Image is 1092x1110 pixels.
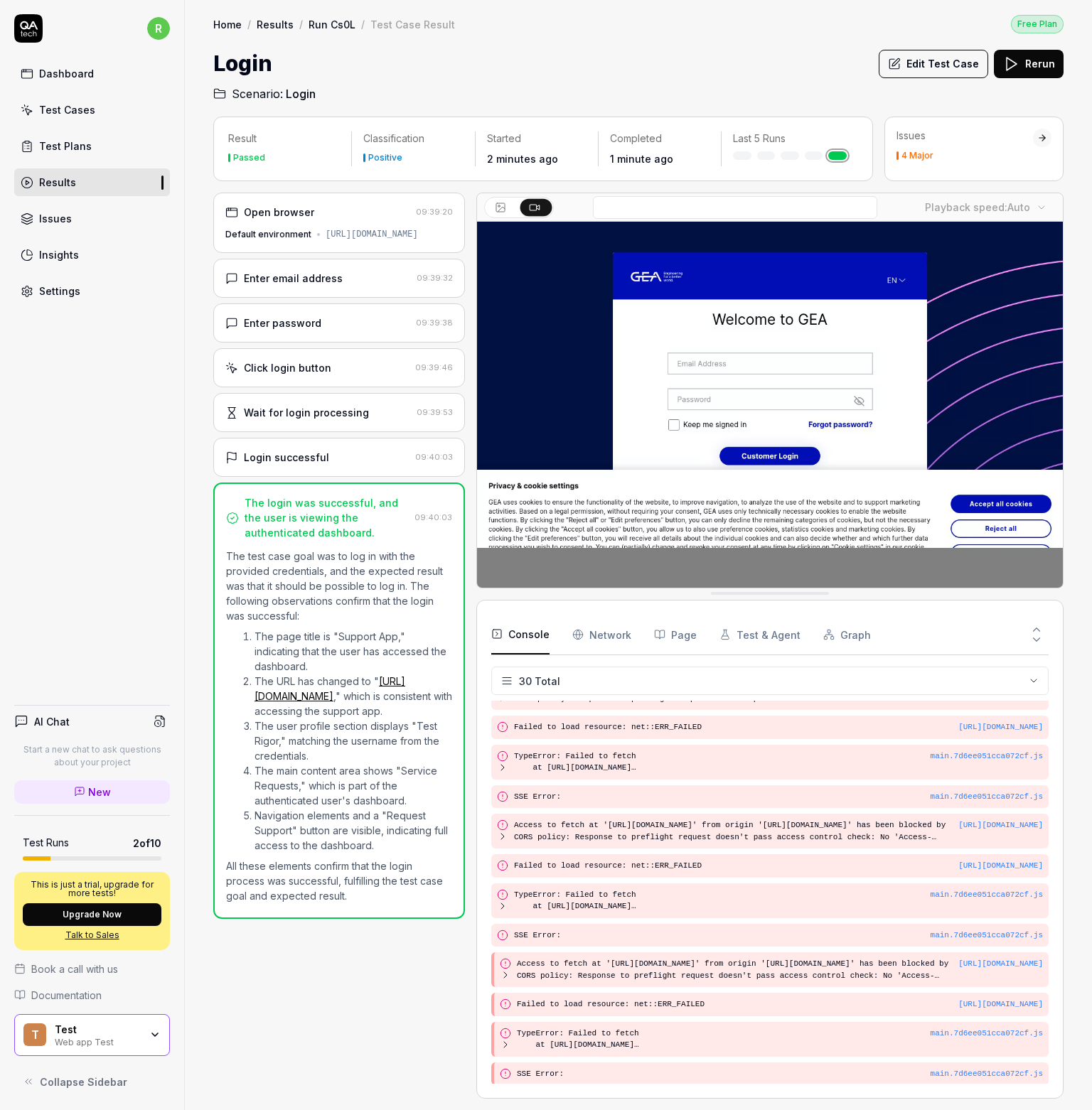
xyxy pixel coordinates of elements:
[14,132,170,160] a: Test Plans
[416,318,453,328] time: 09:39:38
[14,1067,170,1096] button: Collapse Sidebar
[416,207,453,217] time: 09:39:20
[733,131,847,146] p: Last 5 Runs
[417,273,453,283] time: 09:39:32
[370,17,455,31] div: Test Case Result
[40,1074,127,1089] span: Collapse Sidebar
[517,998,1043,1011] pre: Failed to load resource: net::ERR_FAILED
[958,958,1043,970] button: [URL][DOMAIN_NAME]
[514,721,1043,733] pre: Failed to load resource: net::ERR_FAILED
[244,271,343,286] div: Enter email address
[31,961,118,976] span: Book a call with us
[225,228,311,241] div: Default environment
[931,930,1043,942] div: main.7d6ee051cca072cf.js
[213,85,316,102] a: Scenario:Login
[931,1028,1043,1040] button: main.7d6ee051cca072cf.js
[244,405,369,420] div: Wait for login processing
[229,85,283,102] span: Scenario:
[133,836,161,851] span: 2 of 10
[958,860,1043,872] button: [URL][DOMAIN_NAME]
[23,836,69,849] h5: Test Runs
[931,750,1043,763] button: main.7d6ee051cca072cf.js
[14,277,170,305] a: Settings
[417,407,453,417] time: 09:39:53
[39,211,72,226] div: Issues
[147,17,170,40] span: r
[517,958,958,981] pre: Access to fetch at '[URL][DOMAIN_NAME]' from origin '[URL][DOMAIN_NAME]' has been blocked by CORS...
[226,858,452,903] p: All these elements confirm that the login process was successful, fulfilling the test case goal a...
[14,780,170,804] a: New
[931,791,1043,803] div: main.7d6ee051cca072cf.js
[213,17,242,31] a: Home
[255,808,452,853] li: Navigation elements and a "Request Support" button are visible, indicating full access to the das...
[514,889,931,912] pre: TypeError: Failed to fetch at [URL][DOMAIN_NAME] at t.<computed> ([URL][DOMAIN_NAME]) at [DOMAIN_...
[491,615,550,654] button: Console
[896,129,1033,143] div: Issues
[14,1014,170,1057] button: TTestWeb app Test
[958,819,1043,831] button: [URL][DOMAIN_NAME]
[879,50,988,78] button: Edit Test Case
[213,48,272,80] h1: Login
[14,743,170,769] p: Start a new chat to ask questions about your project
[255,763,452,808] li: The main content area shows "Service Requests," which is part of the authenticated user's dashboard.
[1011,15,1064,33] div: Free Plan
[517,1068,1043,1080] pre: SSE Error:
[719,615,801,654] button: Test & Agent
[610,153,673,165] time: 1 minute ago
[414,512,452,522] time: 09:40:03
[363,131,463,146] p: Classification
[88,785,111,799] span: New
[654,615,697,654] button: Page
[14,241,170,269] a: Insights
[514,791,1043,803] pre: SSE Error:
[255,674,452,718] li: The URL has changed to " ," which is consistent with accessing the support app.
[226,549,452,623] p: The test case goal was to log in with the provided credentials, and the expected result was that ...
[247,17,251,31] div: /
[39,284,80,298] div: Settings
[23,903,161,926] button: Upgrade Now
[23,929,161,942] a: Talk to Sales
[931,1068,1043,1080] button: main.7d6ee051cca072cf.js
[31,988,102,1003] span: Documentation
[14,988,170,1003] a: Documentation
[931,889,1043,901] button: main.7d6ee051cca072cf.js
[994,50,1064,78] button: Rerun
[55,1023,140,1036] div: Test
[55,1035,140,1047] div: Web app Test
[415,362,453,372] time: 09:39:46
[514,819,958,843] pre: Access to fetch at '[URL][DOMAIN_NAME]' from origin '[URL][DOMAIN_NAME]' has been blocked by CORS...
[572,615,631,654] button: Network
[255,629,452,674] li: The page title is "Support App," indicating that the user has accessed the dashboard.
[487,153,558,165] time: 2 minutes ago
[925,200,1030,215] div: Playback speed:
[309,17,355,31] a: Run Cs0L
[901,151,933,160] div: 4 Major
[228,131,340,146] p: Result
[368,153,402,162] div: Positive
[514,860,1043,872] pre: Failed to load resource: net::ERR_FAILED
[286,85,316,102] span: Login
[14,96,170,124] a: Test Cases
[34,714,70,729] h4: AI Chat
[39,102,95,117] div: Test Cases
[823,615,871,654] button: Graph
[1011,14,1064,33] a: Free Plan
[14,961,170,976] a: Book a call with us
[610,131,710,146] p: Completed
[14,205,170,232] a: Issues
[255,718,452,763] li: The user profile section displays "Test Rigor," matching the username from the credentials.
[245,495,409,540] div: The login was successful, and the user is viewing the authenticated dashboard.
[39,66,94,81] div: Dashboard
[257,17,294,31] a: Results
[244,360,331,375] div: Click login button
[517,1028,931,1051] pre: TypeError: Failed to fetch at [URL][DOMAIN_NAME] at t.<computed> ([URL][DOMAIN_NAME]) at [DOMAIN_...
[23,880,161,898] p: This is just a trial, upgrade for more tests!
[958,721,1043,733] button: [URL][DOMAIN_NAME]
